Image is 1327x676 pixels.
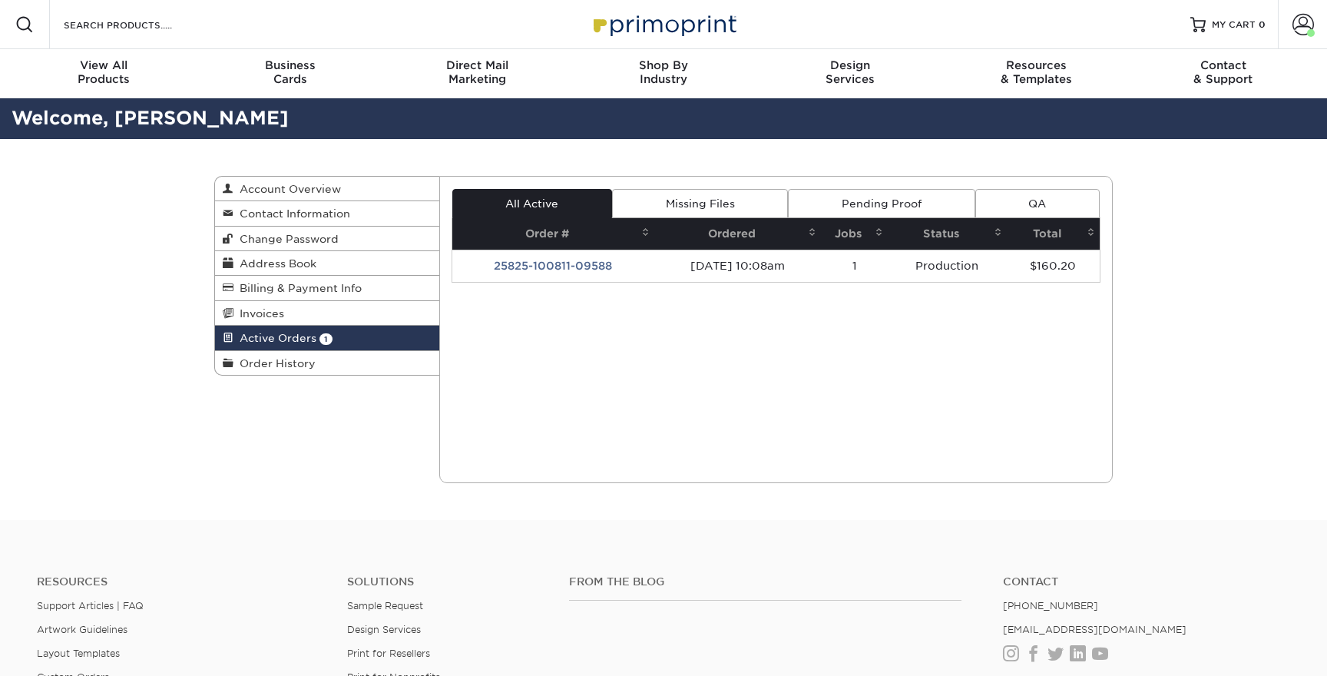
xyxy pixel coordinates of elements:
img: Primoprint [587,8,740,41]
span: 0 [1259,19,1266,30]
a: [EMAIL_ADDRESS][DOMAIN_NAME] [1003,624,1186,635]
a: View AllProducts [11,49,197,98]
a: Resources& Templates [943,49,1130,98]
span: Contact Information [233,207,350,220]
a: Address Book [215,251,439,276]
td: $160.20 [1007,250,1100,282]
a: Direct MailMarketing [384,49,571,98]
a: BusinessCards [197,49,384,98]
h4: From the Blog [569,575,962,588]
a: Support Articles | FAQ [37,600,144,611]
a: Invoices [215,301,439,326]
a: Contact Information [215,201,439,226]
div: Products [11,58,197,86]
span: Business [197,58,384,72]
a: Billing & Payment Info [215,276,439,300]
td: 25825-100811-09588 [452,250,655,282]
a: Pending Proof [788,189,975,218]
td: [DATE] 10:08am [654,250,821,282]
span: Billing & Payment Info [233,282,362,294]
a: Active Orders 1 [215,326,439,350]
a: QA [975,189,1100,218]
span: Address Book [233,257,316,270]
th: Jobs [821,218,887,250]
a: Account Overview [215,177,439,201]
span: Contact [1130,58,1316,72]
div: & Support [1130,58,1316,86]
span: Design [756,58,943,72]
span: 1 [319,333,333,345]
span: Active Orders [233,332,316,344]
span: Change Password [233,233,339,245]
input: SEARCH PRODUCTS..... [62,15,212,34]
a: Artwork Guidelines [37,624,127,635]
span: MY CART [1212,18,1256,31]
th: Total [1007,218,1100,250]
a: Sample Request [347,600,423,611]
a: Design Services [347,624,421,635]
a: Contact [1003,575,1290,588]
span: Account Overview [233,183,341,195]
div: Marketing [384,58,571,86]
div: & Templates [943,58,1130,86]
h4: Solutions [347,575,546,588]
h4: Resources [37,575,324,588]
a: [PHONE_NUMBER] [1003,600,1098,611]
span: Resources [943,58,1130,72]
td: Production [888,250,1007,282]
div: Services [756,58,943,86]
th: Order # [452,218,655,250]
div: Cards [197,58,384,86]
span: Invoices [233,307,284,320]
span: View All [11,58,197,72]
th: Status [888,218,1007,250]
a: DesignServices [756,49,943,98]
a: All Active [452,189,612,218]
div: Industry [571,58,757,86]
a: Order History [215,351,439,375]
a: Print for Resellers [347,648,430,659]
span: Order History [233,357,316,369]
td: 1 [821,250,887,282]
th: Ordered [654,218,821,250]
span: Direct Mail [384,58,571,72]
a: Contact& Support [1130,49,1316,98]
a: Layout Templates [37,648,120,659]
a: Shop ByIndustry [571,49,757,98]
a: Change Password [215,227,439,251]
span: Shop By [571,58,757,72]
a: Missing Files [612,189,788,218]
